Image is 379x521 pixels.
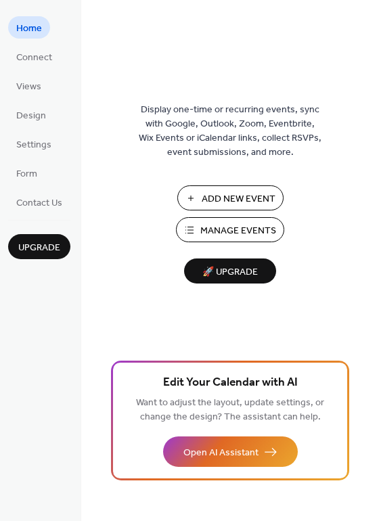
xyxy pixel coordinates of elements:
[177,185,284,210] button: Add New Event
[16,167,37,181] span: Form
[16,196,62,210] span: Contact Us
[184,258,276,284] button: 🚀 Upgrade
[18,241,60,255] span: Upgrade
[16,22,42,36] span: Home
[8,191,70,213] a: Contact Us
[16,138,51,152] span: Settings
[163,373,298,392] span: Edit Your Calendar with AI
[8,74,49,97] a: Views
[8,104,54,126] a: Design
[200,224,276,238] span: Manage Events
[202,192,275,206] span: Add New Event
[192,263,268,281] span: 🚀 Upgrade
[8,16,50,39] a: Home
[8,45,60,68] a: Connect
[183,446,259,460] span: Open AI Assistant
[176,217,284,242] button: Manage Events
[8,133,60,155] a: Settings
[8,234,70,259] button: Upgrade
[139,103,321,160] span: Display one-time or recurring events, sync with Google, Outlook, Zoom, Eventbrite, Wix Events or ...
[163,436,298,467] button: Open AI Assistant
[136,394,324,426] span: Want to adjust the layout, update settings, or change the design? The assistant can help.
[8,162,45,184] a: Form
[16,80,41,94] span: Views
[16,109,46,123] span: Design
[16,51,52,65] span: Connect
